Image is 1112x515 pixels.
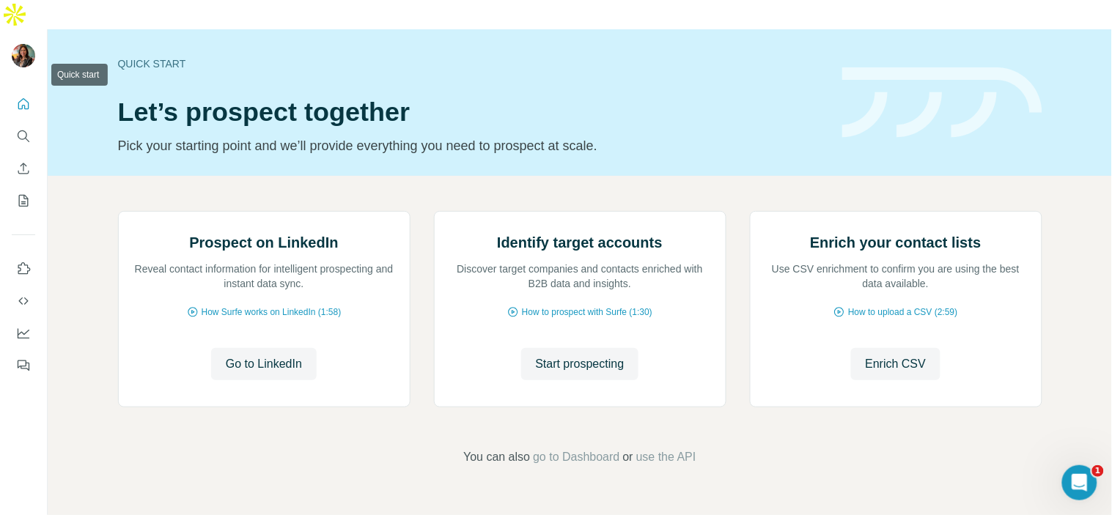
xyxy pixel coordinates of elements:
[12,155,35,182] button: Enrich CSV
[449,262,711,291] p: Discover target companies and contacts enriched with B2B data and insights.
[226,355,302,373] span: Go to LinkedIn
[463,448,530,466] span: You can also
[118,56,825,71] div: Quick start
[497,232,663,253] h2: Identify target accounts
[12,256,35,282] button: Use Surfe on LinkedIn
[1062,465,1097,500] iframe: Intercom live chat
[211,348,317,380] button: Go to LinkedIn
[1092,465,1104,477] span: 1
[12,352,35,379] button: Feedback
[202,305,342,319] span: How Surfe works on LinkedIn (1:58)
[536,355,625,373] span: Start prospecting
[12,44,35,67] img: Avatar
[189,232,338,253] h2: Prospect on LinkedIn
[522,305,652,319] span: How to prospect with Surfe (1:30)
[12,188,35,214] button: My lists
[12,288,35,314] button: Use Surfe API
[765,262,1027,291] p: Use CSV enrichment to confirm you are using the best data available.
[866,355,927,373] span: Enrich CSV
[623,448,633,466] span: or
[533,448,619,466] button: go to Dashboard
[133,262,395,291] p: Reveal contact information for intelligent prospecting and instant data sync.
[521,348,639,380] button: Start prospecting
[12,320,35,347] button: Dashboard
[851,348,941,380] button: Enrich CSV
[118,97,825,127] h1: Let’s prospect together
[12,123,35,149] button: Search
[848,305,957,319] span: How to upload a CSV (2:59)
[12,91,35,117] button: Quick start
[636,448,696,466] button: use the API
[810,232,981,253] h2: Enrich your contact lists
[118,136,825,156] p: Pick your starting point and we’ll provide everything you need to prospect at scale.
[842,67,1042,138] img: banner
